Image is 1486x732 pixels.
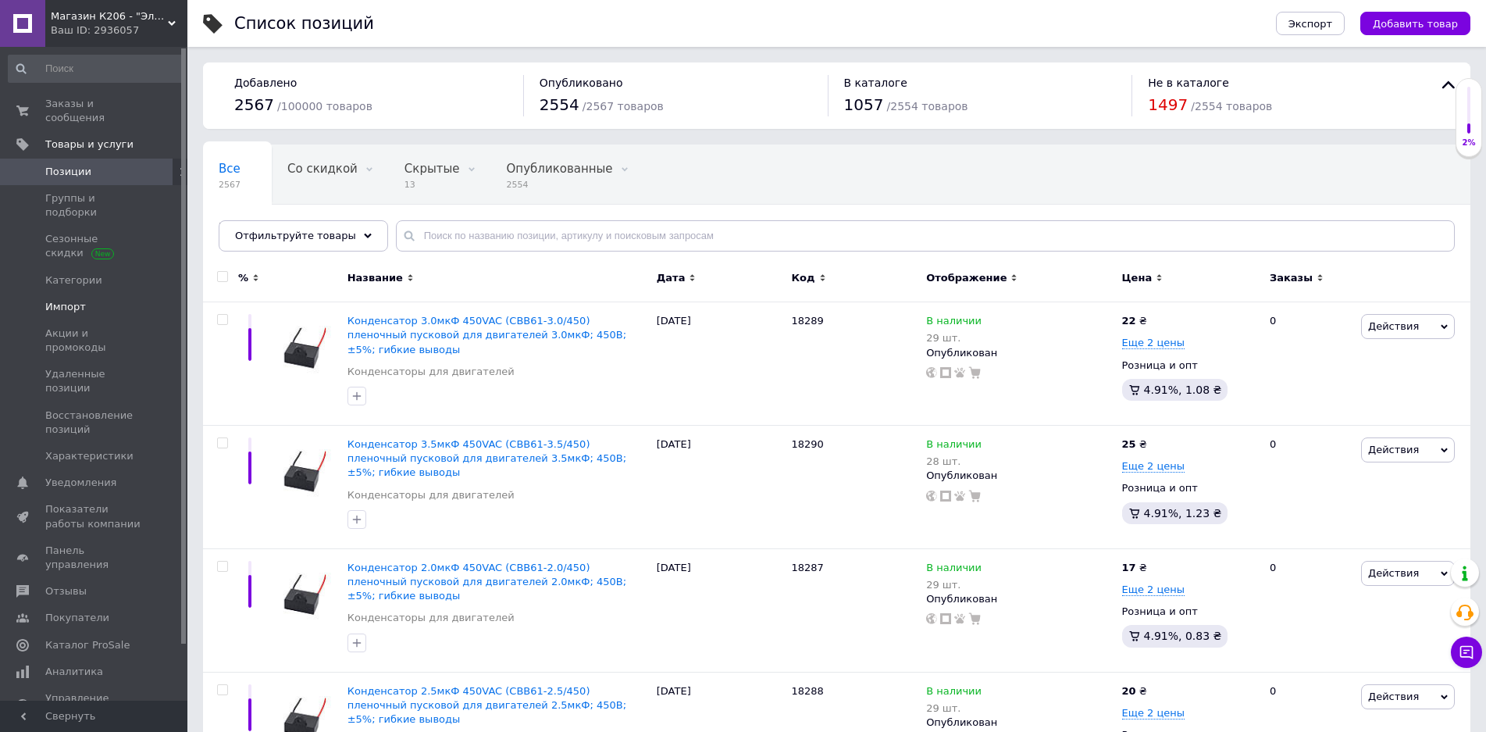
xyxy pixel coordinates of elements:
[45,191,144,220] span: Группы и подборки
[1368,444,1419,455] span: Действия
[45,611,109,625] span: Покупатели
[926,332,982,344] div: 29 шт.
[926,716,1114,730] div: Опубликован
[45,165,91,179] span: Позиции
[347,438,626,478] a: Конденсатор 3.5мкФ 450VAC (CBB61-3.5/450) пленочный пусковой для двигателей 3.5мкФ; 450В; ±5%; ги...
[219,179,241,191] span: 2567
[791,271,814,285] span: Код
[1276,12,1345,35] button: Экспорт
[926,469,1114,483] div: Опубликован
[926,315,982,331] span: В наличии
[347,685,626,725] span: Конденсатор 2.5мкФ 450VAC (CBB61-2.5/450) пленочный пусковой для двигателей 2.5мкФ; 450В; ±5%; ги...
[1260,302,1357,426] div: 0
[583,100,664,112] span: / 2567 товаров
[926,685,982,702] span: В наличии
[926,346,1114,360] div: Опубликован
[1270,271,1313,285] span: Заказы
[926,702,982,714] div: 29 шт.
[265,314,340,388] img: Конденсатор 3.0мкФ 450VAC (CBB61-3.0/450) пленочный пусковой для двигателей 3.0мкФ; 450В; ±5%; ги...
[1373,18,1458,30] span: Добавить товар
[926,455,982,467] div: 28 шт.
[791,438,823,450] span: 18290
[1451,637,1482,668] button: Чат с покупателем
[45,665,103,679] span: Аналитика
[347,488,515,502] a: Конденсаторы для двигателей
[1368,691,1419,702] span: Действия
[1122,605,1256,619] div: Розница и опт
[540,95,579,114] span: 2554
[791,315,823,327] span: 18289
[1368,320,1419,332] span: Действия
[347,315,626,355] a: Конденсатор 3.0мкФ 450VAC (CBB61-3.0/450) пленочный пусковой для двигателей 3.0мкФ; 450В; ±5%; ги...
[404,162,460,176] span: Скрытые
[8,55,184,83] input: Поиск
[844,95,884,114] span: 1057
[926,438,982,455] span: В наличии
[926,592,1114,606] div: Опубликован
[1122,584,1185,596] span: Еще 2 цены
[45,691,144,720] span: Управление сайтом
[1148,77,1229,89] span: Не в каталоге
[45,544,144,572] span: Панель управления
[45,449,134,463] span: Характеристики
[277,100,372,112] span: / 100000 товаров
[45,502,144,530] span: Показатели работы компании
[45,137,134,152] span: Товары и услуги
[507,179,613,191] span: 2554
[1122,438,1136,450] b: 25
[347,562,626,602] a: Конденсатор 2.0мкФ 450VAC (CBB61-2.0/450) пленочный пусковой для двигателей 2.0мкФ; 450В; ±5%; ги...
[45,409,144,437] span: Восстановление позиций
[219,162,241,176] span: Все
[1122,684,1147,698] div: ₴
[45,232,144,260] span: Сезонные скидки
[45,273,102,287] span: Категории
[1148,95,1188,114] span: 1497
[657,271,686,285] span: Дата
[1122,315,1136,327] b: 22
[1191,100,1272,112] span: / 2554 товаров
[1144,507,1222,520] span: 4.91%, 1.23 ₴
[1122,685,1136,697] b: 20
[45,97,144,125] span: Заказы и сообщения
[540,77,623,89] span: Опубликовано
[45,367,144,395] span: Удаленные позиции
[1122,314,1147,328] div: ₴
[1260,548,1357,672] div: 0
[791,685,823,697] span: 18288
[1368,567,1419,579] span: Действия
[234,95,274,114] span: 2567
[1288,18,1332,30] span: Экспорт
[507,162,613,176] span: Опубликованные
[1144,630,1222,642] span: 4.91%, 0.83 ₴
[1122,562,1136,573] b: 17
[653,302,788,426] div: [DATE]
[234,16,374,32] div: Список позиций
[1122,707,1185,720] span: Еще 2 цены
[1260,426,1357,549] div: 0
[45,584,87,598] span: Отзывы
[1456,137,1481,148] div: 2%
[347,271,403,285] span: Название
[45,476,116,490] span: Уведомления
[926,271,1007,285] span: Отображение
[1122,337,1185,349] span: Еще 2 цены
[347,611,515,625] a: Конденсаторы для двигателей
[1122,561,1147,575] div: ₴
[1122,359,1256,373] div: Розница и опт
[653,548,788,672] div: [DATE]
[235,230,356,241] span: Отфильтруйте товары
[396,220,1455,252] input: Поиск по названию позиции, артикулу и поисковым запросам
[51,23,187,37] div: Ваш ID: 2936057
[219,221,271,235] span: Витрина
[265,561,340,635] img: Конденсатор 2.0мкФ 450VAC (CBB61-2.0/450) пленочный пусковой для двигателей 2.0мкФ; 450В; ±5%; ги...
[45,300,86,314] span: Импорт
[51,9,168,23] span: Магазин К206 - "Электронные компоненты"
[265,437,340,512] img: Конденсатор 3.5мкФ 450VAC (CBB61-3.5/450) пленочный пусковой для двигателей 3.5мкФ; 450В; ±5%; ги...
[1122,437,1147,452] div: ₴
[1144,384,1222,396] span: 4.91%, 1.08 ₴
[887,100,968,112] span: / 2554 товаров
[926,562,982,578] span: В наличии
